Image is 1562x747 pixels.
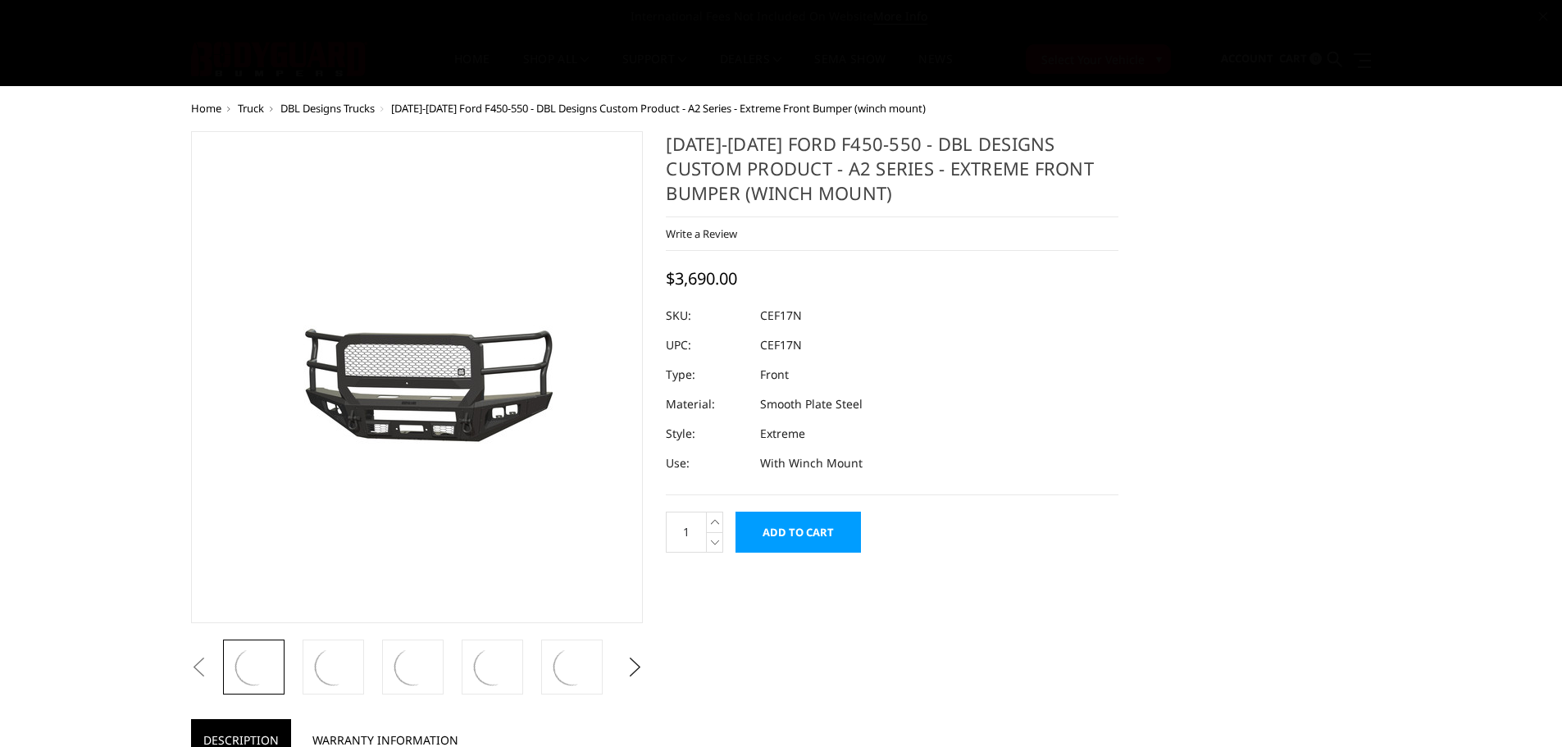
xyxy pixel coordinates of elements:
a: Write a Review [666,226,737,241]
dd: With Winch Mount [760,449,863,478]
button: Next [622,655,647,680]
a: Account [1221,37,1273,81]
a: More Info [873,8,927,25]
a: 2017-2022 Ford F450-550 - DBL Designs Custom Product - A2 Series - Extreme Front Bumper (winch mo... [191,131,644,623]
input: Add to Cart [735,512,861,553]
img: 2017-2022 Ford F450-550 - DBL Designs Custom Product - A2 Series - Extreme Front Bumper (winch mo... [212,280,622,475]
span: ▾ [1156,50,1162,67]
span: $3,690.00 [666,267,737,289]
span: Account [1221,51,1273,66]
span: 0 [1309,52,1322,65]
a: shop all [523,53,590,85]
img: 2017-2022 Ford F450-550 - DBL Designs Custom Product - A2 Series - Extreme Front Bumper (winch mo... [390,645,435,690]
a: DBL Designs Trucks [280,101,375,116]
img: 2017-2022 Ford F450-550 - DBL Designs Custom Product - A2 Series - Extreme Front Bumper (winch mo... [470,645,515,690]
a: Dealers [720,53,782,85]
button: Select Your Vehicle [1026,44,1171,74]
dd: CEF17N [760,330,802,360]
a: Truck [238,101,264,116]
dd: Smooth Plate Steel [760,389,863,419]
dt: Type: [666,360,748,389]
a: SEMA Show [814,53,886,85]
dd: CEF17N [760,301,802,330]
img: BODYGUARD BUMPERS [191,42,367,76]
img: 2017-2022 Ford F450-550 - DBL Designs Custom Product - A2 Series - Extreme Front Bumper (winch mo... [231,645,276,690]
dt: Style: [666,419,748,449]
img: 2017-2022 Ford F450-550 - DBL Designs Custom Product - A2 Series - Extreme Front Bumper (winch mo... [549,645,594,690]
dt: Material: [666,389,748,419]
h1: [DATE]-[DATE] Ford F450-550 - DBL Designs Custom Product - A2 Series - Extreme Front Bumper (winc... [666,131,1118,217]
dd: Front [760,360,789,389]
a: Cart 0 [1279,37,1322,81]
a: Support [622,53,687,85]
a: News [918,53,952,85]
span: Cart [1279,51,1307,66]
dd: Extreme [760,419,805,449]
a: Home [191,101,221,116]
span: Select Your Vehicle [1041,51,1145,68]
a: Home [454,53,490,85]
dt: UPC: [666,330,748,360]
img: 2017-2022 Ford F450-550 - DBL Designs Custom Product - A2 Series - Extreme Front Bumper (winch mo... [311,645,356,690]
dt: SKU: [666,301,748,330]
button: Previous [187,655,212,680]
dt: Use: [666,449,748,478]
span: [DATE]-[DATE] Ford F450-550 - DBL Designs Custom Product - A2 Series - Extreme Front Bumper (winc... [391,101,926,116]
